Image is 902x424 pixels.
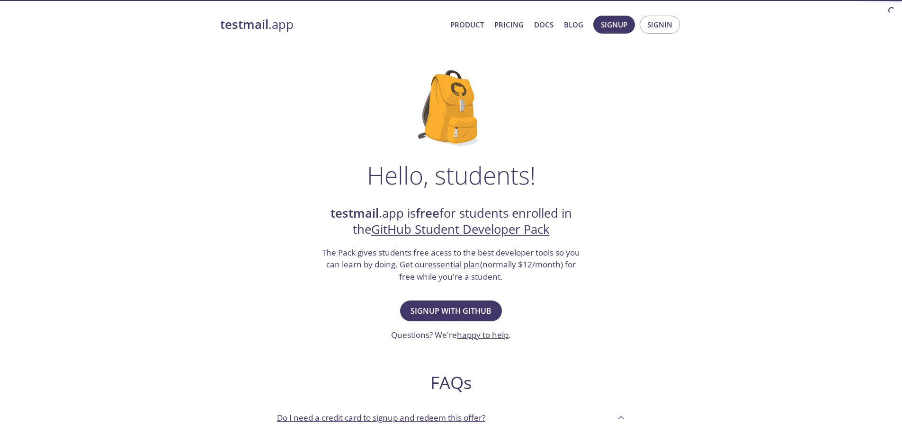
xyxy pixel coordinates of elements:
[411,304,491,318] span: Signup with GitHub
[416,205,439,221] strong: free
[277,412,485,424] p: Do I need a credit card to signup and redeem this offer?
[534,18,554,31] a: Docs
[418,70,484,146] img: github-student-backpack.png
[400,300,502,321] button: Signup with GitHub
[371,221,550,238] a: GitHub Student Developer Pack
[457,329,509,340] a: happy to help
[321,247,581,283] h3: The Pack gives students free acess to the best developer tools so you can learn by doing. Get our...
[321,205,581,238] h2: .app is for students enrolled in the
[647,18,672,31] span: Signin
[593,16,635,34] button: Signup
[640,16,680,34] button: Signin
[428,259,480,270] a: essential plan
[220,17,443,33] a: testmail.app
[564,18,583,31] a: Blog
[494,18,524,31] a: Pricing
[601,18,627,31] span: Signup
[220,16,268,33] strong: testmail
[330,205,379,221] strong: testmail
[367,161,536,189] h1: Hello, students!
[391,329,511,341] h3: Questions? We're .
[269,372,633,393] h2: FAQs
[450,18,484,31] a: Product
